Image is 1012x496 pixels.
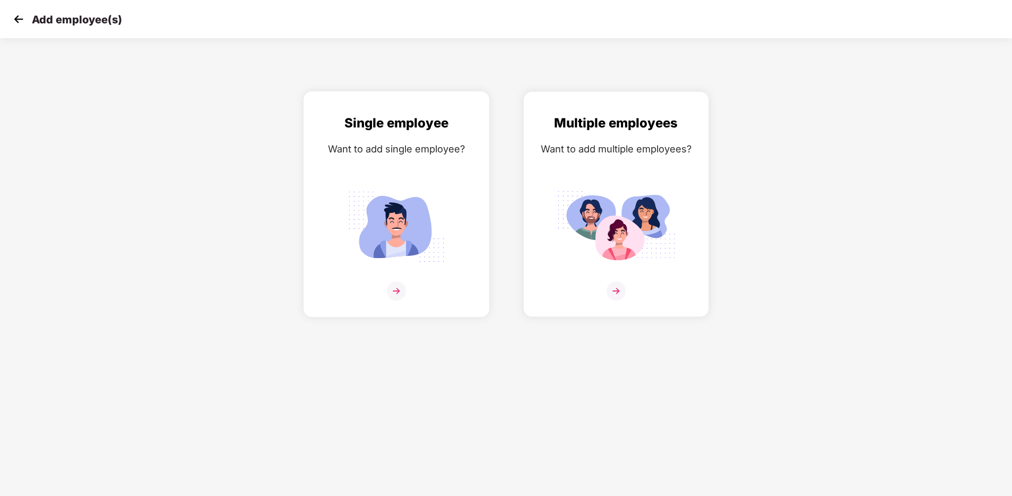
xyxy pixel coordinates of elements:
img: svg+xml;base64,PHN2ZyB4bWxucz0iaHR0cDovL3d3dy53My5vcmcvMjAwMC9zdmciIHdpZHRoPSIzNiIgaGVpZ2h0PSIzNi... [387,281,406,301]
div: Want to add single employee? [315,141,478,157]
div: Want to add multiple employees? [534,141,698,157]
img: svg+xml;base64,PHN2ZyB4bWxucz0iaHR0cDovL3d3dy53My5vcmcvMjAwMC9zdmciIGlkPSJTaW5nbGVfZW1wbG95ZWUiIH... [337,185,456,268]
div: Single employee [315,113,478,133]
img: svg+xml;base64,PHN2ZyB4bWxucz0iaHR0cDovL3d3dy53My5vcmcvMjAwMC9zdmciIHdpZHRoPSIzMCIgaGVpZ2h0PSIzMC... [11,11,27,27]
img: svg+xml;base64,PHN2ZyB4bWxucz0iaHR0cDovL3d3dy53My5vcmcvMjAwMC9zdmciIHdpZHRoPSIzNiIgaGVpZ2h0PSIzNi... [607,281,626,301]
p: Add employee(s) [32,13,122,26]
img: svg+xml;base64,PHN2ZyB4bWxucz0iaHR0cDovL3d3dy53My5vcmcvMjAwMC9zdmciIGlkPSJNdWx0aXBsZV9lbXBsb3llZS... [557,185,676,268]
div: Multiple employees [534,113,698,133]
